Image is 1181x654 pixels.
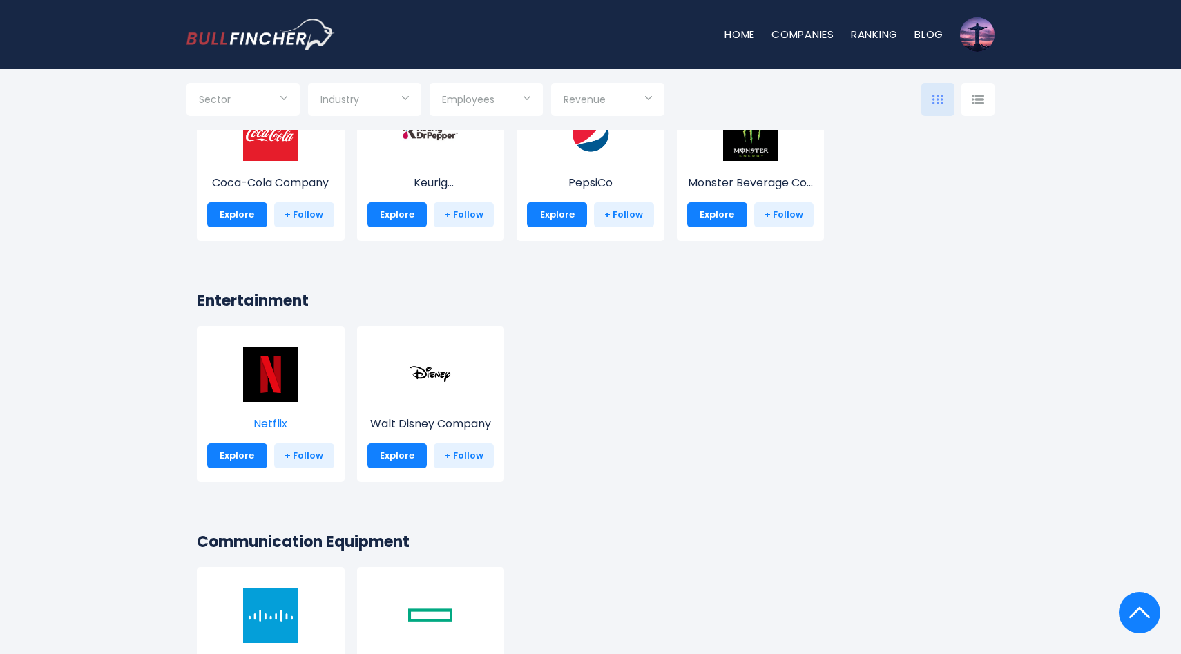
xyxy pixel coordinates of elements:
[914,27,943,41] a: Blog
[527,202,587,227] a: Explore
[320,93,359,106] span: Industry
[207,416,334,432] p: Netflix
[564,88,652,113] input: Selection
[434,443,494,468] a: + Follow
[771,27,834,41] a: Companies
[367,131,495,191] a: Keurig [PERSON_NAME]
[274,443,334,468] a: + Follow
[403,347,458,402] img: DIS.png
[687,202,747,227] a: Explore
[594,202,654,227] a: + Follow
[367,372,495,432] a: Walt Disney Company
[564,93,606,106] span: Revenue
[932,95,943,104] img: icon-comp-grid.svg
[367,416,495,432] p: Walt Disney Company
[403,106,458,161] img: KDP.png
[687,131,814,191] a: Monster Beverage Co...
[723,106,778,161] img: MNST.png
[851,27,898,41] a: Ranking
[207,175,334,191] p: Coca-Cola Company
[367,175,495,191] p: Keurig Dr Pepper
[367,443,428,468] a: Explore
[199,88,287,113] input: Selection
[403,588,458,643] img: HPE.png
[243,347,298,402] img: NFLX.png
[186,19,335,50] a: Go to homepage
[243,588,298,643] img: CSCO.png
[687,175,814,191] p: Monster Beverage Corporation
[207,443,267,468] a: Explore
[207,131,334,191] a: Coca-Cola Company
[367,202,428,227] a: Explore
[320,88,409,113] input: Selection
[724,27,755,41] a: Home
[527,175,654,191] p: PepsiCo
[207,202,267,227] a: Explore
[972,95,984,104] img: icon-comp-list-view.svg
[754,202,814,227] a: + Follow
[197,530,984,553] h2: Communication Equipment
[527,131,654,191] a: PepsiCo
[186,19,335,50] img: bullfincher logo
[207,372,334,432] a: Netflix
[563,106,618,161] img: PEP.png
[197,289,984,312] h2: Entertainment
[442,93,495,106] span: Employees
[274,202,334,227] a: + Follow
[199,93,231,106] span: Sector
[434,202,494,227] a: + Follow
[243,106,298,161] img: KO.png
[442,88,530,113] input: Selection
